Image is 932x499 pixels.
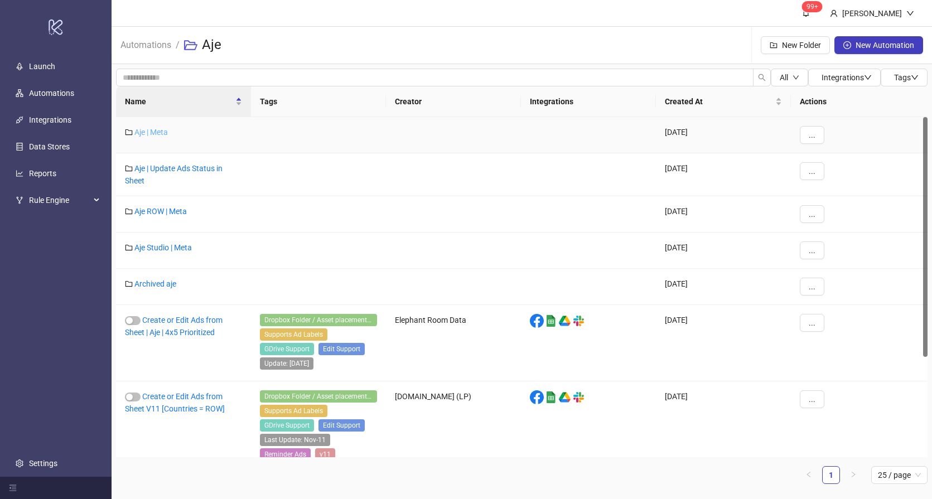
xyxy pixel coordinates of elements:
span: user [830,9,838,17]
div: Elephant Room Data [386,305,521,381]
span: ... [809,130,815,139]
button: left [800,466,818,484]
a: Data Stores [29,142,70,151]
a: Settings [29,459,57,468]
span: folder [125,280,133,288]
th: Creator [386,86,521,117]
div: [DATE] [656,305,791,381]
span: Supports Ad Labels [260,328,327,341]
a: Aje | Update Ads Status in Sheet [125,164,223,185]
li: Previous Page [800,466,818,484]
button: Alldown [771,69,808,86]
span: fork [16,196,23,204]
li: / [176,27,180,63]
span: ... [809,246,815,255]
span: ... [809,282,815,291]
a: Archived aje [134,279,176,288]
span: ... [809,395,815,404]
th: Integrations [521,86,656,117]
span: Update: 21-10-2024 [260,357,313,370]
span: right [850,471,857,478]
span: Name [125,95,233,108]
span: New Automation [856,41,914,50]
li: Next Page [844,466,862,484]
span: folder [125,128,133,136]
h3: Aje [202,36,221,54]
a: Aje | Meta [134,128,168,137]
span: folder [125,207,133,215]
div: Page Size [871,466,928,484]
li: 1 [822,466,840,484]
th: Tags [251,86,386,117]
th: Actions [791,86,928,117]
span: New Folder [782,41,821,50]
a: Launch [29,62,55,71]
button: right [844,466,862,484]
span: search [758,74,766,81]
span: Tags [894,73,919,82]
button: Integrationsdown [808,69,881,86]
a: 1 [823,467,839,483]
span: ... [809,167,815,176]
span: All [780,73,788,82]
button: ... [800,390,824,408]
a: Aje ROW | Meta [134,207,187,216]
div: [DATE] [656,153,791,196]
span: Integrations [822,73,872,82]
span: Rule Engine [29,189,90,211]
button: Tagsdown [881,69,928,86]
button: ... [800,241,824,259]
span: bell [802,9,810,17]
a: Automations [118,38,173,50]
span: Dropbox Folder / Asset placement detection [260,314,377,326]
a: Create or Edit Ads from Sheet | Aje | 4x5 Prioritized [125,316,223,337]
div: [DATE] [656,196,791,232]
span: Last Update: Nov-11 [260,434,330,446]
button: New Automation [834,36,923,54]
a: Integrations [29,115,71,124]
div: [PERSON_NAME] [838,7,906,20]
span: Supports Ad Labels [260,405,327,417]
span: plus-circle [843,41,851,49]
span: Edit Support [318,419,365,432]
button: ... [800,162,824,180]
button: ... [800,278,824,295]
div: [DATE] [656,117,791,153]
span: down [864,74,872,81]
sup: 1696 [802,1,823,12]
button: New Folder [761,36,830,54]
div: [DOMAIN_NAME] (LP) [386,381,521,472]
span: GDrive Support [260,419,314,432]
span: left [805,471,812,478]
span: menu-fold [9,484,17,492]
span: down [911,74,919,81]
div: [DATE] [656,381,791,472]
span: Edit Support [318,343,365,355]
span: 25 / page [878,467,921,483]
span: folder [125,244,133,251]
button: ... [800,314,824,332]
span: Reminder Ads [260,448,311,461]
a: Aje Studio | Meta [134,243,192,252]
th: Name [116,86,251,117]
span: v11 [315,448,335,461]
span: folder-open [184,38,197,52]
span: GDrive Support [260,343,314,355]
span: Created At [665,95,773,108]
span: folder-add [770,41,778,49]
span: down [793,74,799,81]
span: ... [809,210,815,219]
span: Dropbox Folder / Asset placement detection [260,390,377,403]
button: ... [800,126,824,144]
a: Create or Edit Ads from Sheet V11 [Countries = ROW] [125,392,225,413]
span: ... [809,318,815,327]
th: Created At [656,86,791,117]
a: Reports [29,169,56,178]
div: [DATE] [656,269,791,305]
span: folder [125,164,133,172]
div: [DATE] [656,232,791,269]
span: down [906,9,914,17]
button: ... [800,205,824,223]
a: Automations [29,89,74,98]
